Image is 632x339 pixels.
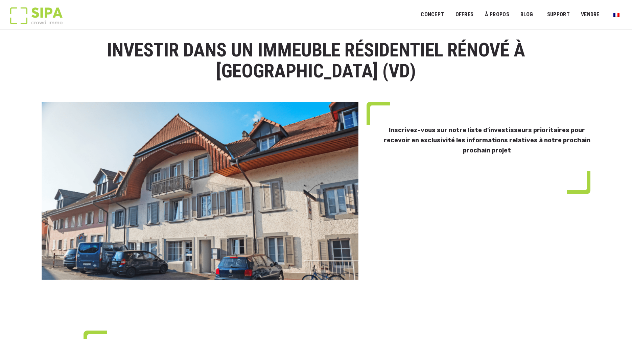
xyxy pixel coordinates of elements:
h1: investir dans un immeuble résidentiel rénové à [GEOGRAPHIC_DATA] (VD) [104,40,527,81]
a: Concept [416,7,448,22]
img: Grape [42,102,358,280]
a: Passer à [609,8,624,21]
nav: Menu principal [421,6,622,23]
img: top-left-green [367,102,390,125]
img: Français [613,13,619,17]
a: VENDRE [577,7,604,22]
img: Logo [10,7,63,24]
a: À PROPOS [480,7,514,22]
a: Blog [516,7,538,22]
a: SUPPORT [543,7,574,22]
a: OFFRES [451,7,478,22]
h3: Inscrivez-vous sur notre liste d'investisseurs prioritaires pour recevoir en exclusivité les info... [383,125,590,155]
